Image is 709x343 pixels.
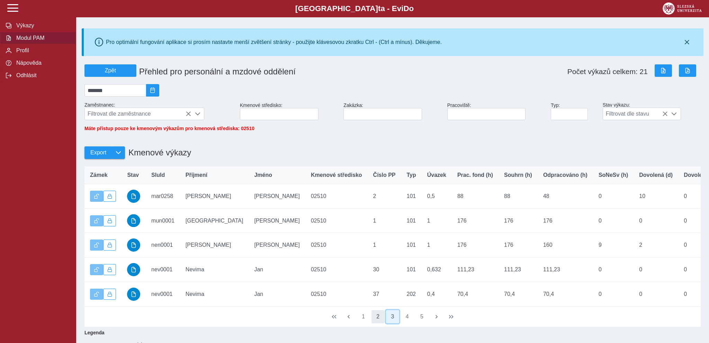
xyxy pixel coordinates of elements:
td: 30 [368,258,401,282]
td: Nevima [180,258,249,282]
td: 2 [368,184,401,209]
td: 1 [368,208,401,233]
span: Odhlásit [14,72,70,79]
td: 202 [401,282,421,306]
span: Příjmení [186,172,207,178]
div: Stav výkazu: [600,99,703,123]
td: mun0001 [146,208,180,233]
div: Pro optimální fungování aplikace si prosím nastavte menší zvětšení stránky - použijte klávesovou ... [106,39,442,45]
button: Zpět [84,64,136,77]
span: t [378,4,380,13]
td: 111,23 [499,258,538,282]
div: Kmenové středisko: [237,100,341,123]
td: 1 [422,233,452,258]
td: Jan [249,282,305,306]
td: 70,4 [452,282,499,306]
td: 176 [538,208,593,233]
div: Pracoviště: [445,100,548,123]
span: Číslo PP [373,172,396,178]
td: 02510 [305,208,368,233]
span: Filtrovat dle stavu [603,108,668,120]
button: Výkaz je odemčen. [90,264,103,275]
td: Nevima [180,282,249,306]
td: [PERSON_NAME] [249,208,305,233]
button: Uzamknout [103,215,116,226]
td: mar0258 [146,184,180,209]
td: 111,23 [538,258,593,282]
td: 0 [634,208,678,233]
td: 0 [593,258,634,282]
button: Výkaz je odemčen. [90,215,103,226]
button: Export [84,146,112,159]
td: 88 [452,184,499,209]
span: Nápověda [14,60,70,66]
span: Máte přístup pouze ke kmenovým výkazům pro kmenová střediska: 02510 [84,126,254,131]
span: Dovolená (d) [639,172,673,178]
button: 1 [357,310,370,323]
span: Úvazek [427,172,446,178]
button: schváleno [127,238,140,252]
button: Export do PDF [679,64,696,77]
td: 101 [401,184,421,209]
td: 101 [401,258,421,282]
div: Zaměstnanec: [82,99,237,123]
span: Zámek [90,172,108,178]
td: [PERSON_NAME] [249,184,305,209]
td: 0,4 [422,282,452,306]
span: Typ [406,172,416,178]
span: Profil [14,47,70,54]
td: 10 [634,184,678,209]
td: 0 [634,258,678,282]
td: 0,632 [422,258,452,282]
button: 2 [371,310,385,323]
span: Jméno [254,172,272,178]
button: 3 [386,310,399,323]
td: 0 [634,282,678,306]
td: 02510 [305,258,368,282]
td: 101 [401,233,421,258]
button: 5 [415,310,429,323]
h1: Kmenové výkazy [125,144,191,161]
td: 02510 [305,184,368,209]
td: 0 [593,208,634,233]
img: logo_web_su.png [663,2,702,15]
td: 0 [593,184,634,209]
td: 88 [499,184,538,209]
td: 176 [499,233,538,258]
button: schváleno [127,288,140,301]
td: 48 [538,184,593,209]
td: 02510 [305,282,368,306]
span: Prac. fond (h) [457,172,493,178]
td: nev0001 [146,282,180,306]
span: o [409,4,414,13]
span: SluId [151,172,165,178]
button: schváleno [127,190,140,203]
span: Počet výkazů celkem: 21 [567,67,648,76]
button: Uzamknout [103,191,116,202]
span: Zpět [88,67,133,74]
span: Stav [127,172,139,178]
td: 111,23 [452,258,499,282]
td: 1 [422,208,452,233]
b: [GEOGRAPHIC_DATA] a - Evi [21,4,688,13]
span: Souhrn (h) [504,172,532,178]
span: Filtrovat dle zaměstnance [85,108,191,120]
div: Typ: [548,100,600,123]
span: Odpracováno (h) [543,172,587,178]
td: 0,5 [422,184,452,209]
span: Export [90,150,106,156]
span: Modul PAM [14,35,70,41]
td: 160 [538,233,593,258]
td: 1 [368,233,401,258]
button: Export do Excelu [655,64,672,77]
td: [PERSON_NAME] [180,184,249,209]
button: Uzamknout [103,289,116,300]
td: 37 [368,282,401,306]
button: Uzamknout [103,264,116,275]
button: schváleno [127,263,140,276]
button: 4 [401,310,414,323]
td: 9 [593,233,634,258]
button: Výkaz je odemčen. [90,289,103,300]
span: Kmenové středisko [311,172,362,178]
span: SoNeSv (h) [599,172,628,178]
